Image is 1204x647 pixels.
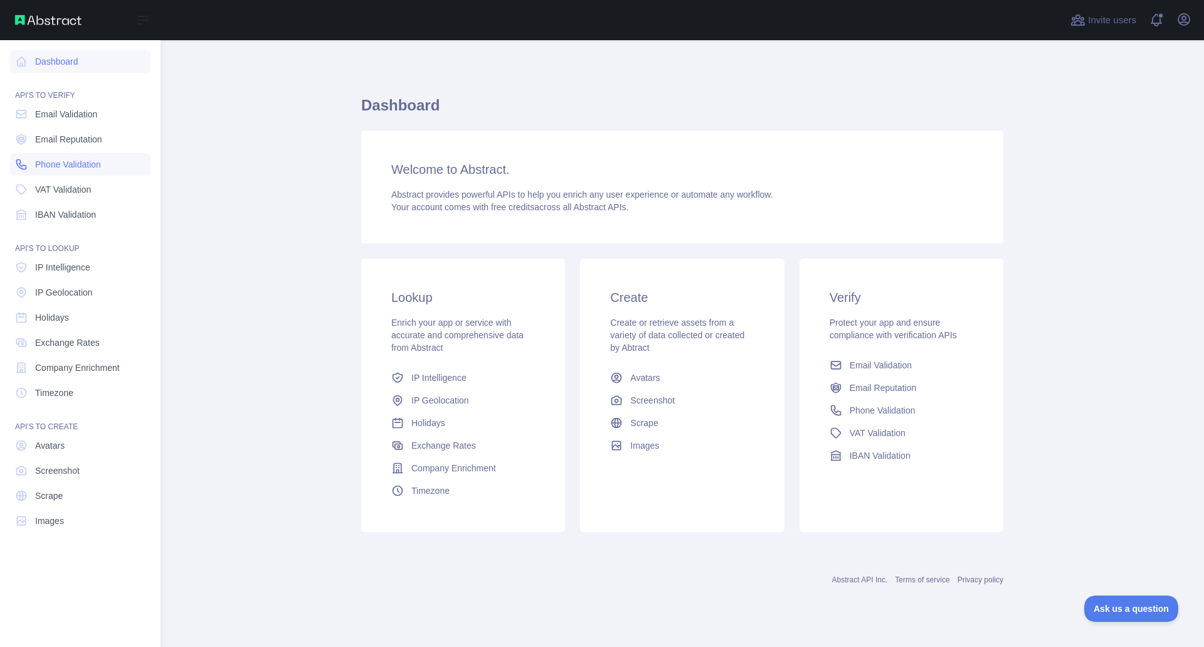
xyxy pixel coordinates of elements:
span: Timezone [35,387,73,399]
a: IP Geolocation [386,389,540,412]
a: Avatars [605,366,759,389]
span: Holidays [411,417,445,429]
a: IBAN Validation [10,203,150,226]
span: IP Geolocation [411,394,469,407]
span: IBAN Validation [850,449,911,462]
a: Company Enrichment [10,356,150,379]
span: Enrich your app or service with accurate and comprehensive data from Abstract [391,318,524,353]
a: Scrape [10,484,150,507]
a: Images [605,434,759,457]
h3: Welcome to Abstract. [391,161,973,178]
span: Phone Validation [35,158,101,171]
a: Exchange Rates [10,331,150,354]
a: Timezone [10,382,150,404]
span: Email Validation [35,108,97,120]
span: VAT Validation [35,183,91,196]
span: Company Enrichment [35,361,120,374]
span: Your account comes with across all Abstract APIs. [391,202,628,212]
span: Email Reputation [850,382,917,394]
a: Privacy policy [958,575,1003,584]
a: Holidays [10,306,150,329]
span: IP Geolocation [35,286,93,299]
a: Company Enrichment [386,457,540,479]
span: Images [35,515,64,527]
a: Screenshot [10,459,150,482]
span: Images [630,439,659,452]
span: Protect your app and ensure compliance with verification APIs [830,318,957,340]
span: Abstract provides powerful APIs to help you enrich any user experience or automate any workflow. [391,190,773,200]
a: Email Validation [10,103,150,126]
a: Exchange Rates [386,434,540,457]
a: Images [10,510,150,532]
a: Email Validation [825,354,978,377]
span: IBAN Validation [35,208,96,221]
span: Invite users [1088,13,1136,28]
a: Holidays [386,412,540,434]
a: Screenshot [605,389,759,412]
a: Email Reputation [10,128,150,151]
span: Timezone [411,484,450,497]
a: IP Intelligence [386,366,540,389]
a: VAT Validation [10,178,150,201]
span: Exchange Rates [35,336,100,349]
a: IBAN Validation [825,444,978,467]
span: Scrape [630,417,658,429]
div: API'S TO VERIFY [10,75,150,100]
a: Terms of service [895,575,949,584]
span: Email Reputation [35,133,102,146]
span: Phone Validation [850,404,916,417]
span: Company Enrichment [411,462,496,474]
a: Phone Validation [10,153,150,176]
a: Dashboard [10,50,150,73]
span: Email Validation [850,359,912,372]
span: Create or retrieve assets from a variety of data collected or created by Abtract [610,318,744,353]
span: Holidays [35,311,69,324]
span: Avatars [35,439,65,452]
span: Avatars [630,372,660,384]
span: IP Intelligence [411,372,467,384]
a: IP Geolocation [10,281,150,304]
h3: Verify [830,289,973,306]
span: Exchange Rates [411,439,476,452]
a: Avatars [10,434,150,457]
a: Email Reputation [825,377,978,399]
h1: Dashboard [361,95,1003,126]
a: Abstract API Inc. [832,575,888,584]
span: IP Intelligence [35,261,90,274]
span: Screenshot [35,464,80,477]
a: IP Intelligence [10,256,150,279]
a: Timezone [386,479,540,502]
span: VAT Validation [850,427,906,439]
span: Screenshot [630,394,675,407]
h3: Lookup [391,289,535,306]
h3: Create [610,289,754,306]
div: API'S TO LOOKUP [10,228,150,254]
iframe: Toggle Customer Support [1084,596,1179,622]
span: free credits [491,202,534,212]
img: Abstract API [15,15,82,25]
button: Invite users [1068,10,1139,30]
div: API'S TO CREATE [10,407,150,432]
a: Phone Validation [825,399,978,422]
span: Scrape [35,489,63,502]
a: VAT Validation [825,422,978,444]
a: Scrape [605,412,759,434]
